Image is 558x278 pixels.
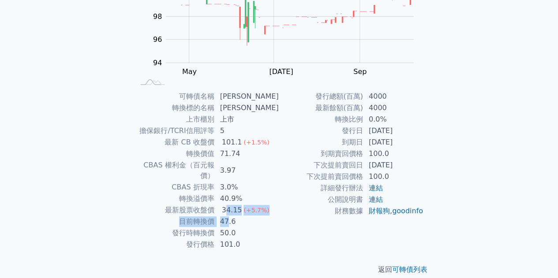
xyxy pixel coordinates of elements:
[363,148,424,159] td: 100.0
[279,114,363,125] td: 轉換比例
[135,227,215,239] td: 發行時轉換價
[279,182,363,194] td: 詳細發行辦法
[363,91,424,102] td: 4000
[135,159,215,182] td: CBAS 權利金（百元報價）
[124,264,434,275] p: 返回
[215,125,279,137] td: 5
[215,182,279,193] td: 3.0%
[215,193,279,204] td: 40.9%
[153,59,162,67] tspan: 94
[215,148,279,159] td: 71.74
[135,204,215,216] td: 最新股票收盤價
[243,139,269,146] span: (+1.5%)
[363,171,424,182] td: 100.0
[215,216,279,227] td: 47.6
[363,137,424,148] td: [DATE]
[215,102,279,114] td: [PERSON_NAME]
[279,171,363,182] td: 下次提前賣回價格
[182,67,197,76] tspan: May
[369,195,383,204] a: 連結
[220,205,244,215] div: 34.15
[369,207,390,215] a: 財報狗
[279,102,363,114] td: 最新餘額(百萬)
[514,236,558,278] div: 聊天小工具
[135,125,215,137] td: 擔保銀行/TCRI信用評等
[153,35,162,44] tspan: 96
[353,67,367,76] tspan: Sep
[135,91,215,102] td: 可轉債名稱
[243,207,269,214] span: (+5.7%)
[269,67,293,76] tspan: [DATE]
[279,91,363,102] td: 發行總額(百萬)
[215,239,279,250] td: 101.0
[215,91,279,102] td: [PERSON_NAME]
[363,205,424,217] td: ,
[279,148,363,159] td: 到期賣回價格
[215,227,279,239] td: 50.0
[135,239,215,250] td: 發行價格
[215,114,279,125] td: 上市
[279,159,363,171] td: 下次提前賣回日
[363,159,424,171] td: [DATE]
[153,12,162,21] tspan: 98
[135,193,215,204] td: 轉換溢價率
[135,182,215,193] td: CBAS 折現率
[135,216,215,227] td: 目前轉換價
[279,125,363,137] td: 發行日
[220,137,244,148] div: 101.1
[392,265,427,274] a: 可轉債列表
[514,236,558,278] iframe: Chat Widget
[392,207,423,215] a: goodinfo
[363,102,424,114] td: 4000
[279,137,363,148] td: 到期日
[135,137,215,148] td: 最新 CB 收盤價
[279,205,363,217] td: 財務數據
[369,184,383,192] a: 連結
[363,114,424,125] td: 0.0%
[279,194,363,205] td: 公開說明書
[363,125,424,137] td: [DATE]
[215,159,279,182] td: 3.97
[135,148,215,159] td: 轉換價值
[135,102,215,114] td: 轉換標的名稱
[135,114,215,125] td: 上市櫃別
